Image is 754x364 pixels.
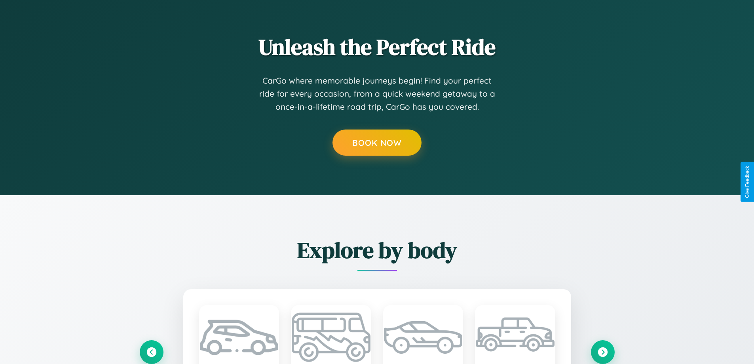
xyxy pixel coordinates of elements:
[745,166,750,198] div: Give Feedback
[332,130,422,156] button: Book Now
[258,74,496,114] p: CarGo where memorable journeys begin! Find your perfect ride for every occasion, from a quick wee...
[140,235,615,265] h2: Explore by body
[140,32,615,62] h2: Unleash the Perfect Ride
